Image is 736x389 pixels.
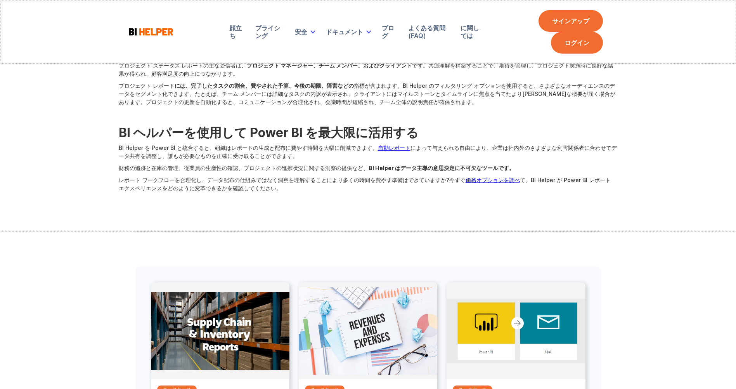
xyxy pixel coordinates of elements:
p: プロジェクト ステータス レポートの主な受信者は です。共通理解を構築することで、期待を管理し、プロジェクト実施時に良好な結果が得られ、顧客満足度の向上につながります。 [119,61,618,78]
a: 価格オプションを調べ [466,177,520,183]
div: よくある質問(FAQ) [408,24,448,40]
a: 自動レポート [378,144,410,151]
a: ログイン [551,32,603,54]
a: プライシング [250,19,287,44]
p: ‍ [119,110,618,118]
p: レポート ワークフローを合理化し、データ配布の仕組みではなく洞察を理解することにより多くの時間を費やす準備はできていますか?今すぐ て、BI Helper が Power BI レポート エクス... [119,176,618,192]
p: プロジェクト レポート 指標が含まれます。BI Helper のフィルタリング オプションを使用すると、さまざまなオーディエンスのデータをセグメント化できます。たとえば、チーム メンバーには詳細... [119,82,618,106]
div: ドキュメント [320,23,374,40]
div: 安全 [295,28,307,36]
div: 安全 [289,23,319,40]
div: に関しては [461,24,483,40]
a: 顔立ち [224,19,248,44]
strong: 、プロジェクト マネージャー、チーム メンバー、およびクライアント [241,62,412,69]
a: サインアップ [539,10,603,32]
strong: BI Helper はデータ主導の意思決定に不可欠なツールです。 [369,165,514,171]
a: ブログ [376,19,401,44]
a: に関しては [455,19,488,44]
h2: BI ヘルパーを使用して Power BI を最大限に活用する [119,126,618,140]
p: BI Helper を Power BI と統合すると、組織はレポートの生成と配布に費やす時間を大幅に削減できます。 によって与えられる自由により、企業は社内外のさまざまな利害関係者に合わせてデ... [119,144,618,160]
div: 顔立ち [229,24,243,40]
strong: には、完了したタスクの割合、費やされた予算、今後の期限、障害などの [175,82,354,89]
a: よくある質問(FAQ) [403,19,453,44]
div: プライシング [255,24,282,40]
div: ドキュメント [326,28,363,36]
p: 財務の追跡と在庫の管理、従業員の生産性の確認、プロジェクトの進捗状況に関する洞察の提供など、 [119,164,618,172]
div: ブログ [382,24,395,40]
